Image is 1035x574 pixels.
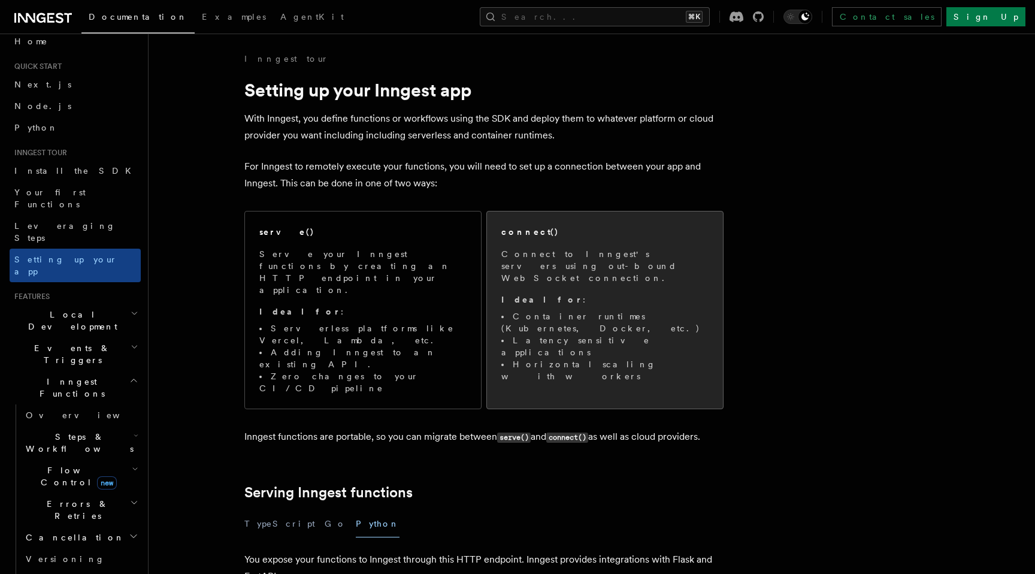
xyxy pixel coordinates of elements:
[195,4,273,32] a: Examples
[81,4,195,34] a: Documentation
[497,433,531,443] code: serve()
[10,371,141,404] button: Inngest Functions
[244,158,724,192] p: For Inngest to remotely execute your functions, you will need to set up a connection between your...
[259,307,341,316] strong: Ideal for
[686,11,703,23] kbd: ⌘K
[10,148,67,158] span: Inngest tour
[10,160,141,182] a: Install the SDK
[356,510,400,537] button: Python
[14,255,117,276] span: Setting up your app
[14,35,48,47] span: Home
[10,292,50,301] span: Features
[14,166,138,176] span: Install the SDK
[10,304,141,337] button: Local Development
[244,510,315,537] button: TypeScript
[325,510,346,537] button: Go
[10,182,141,215] a: Your first Functions
[21,460,141,493] button: Flow Controlnew
[501,358,709,382] li: Horizontal scaling with workers
[10,337,141,371] button: Events & Triggers
[202,12,266,22] span: Examples
[244,53,328,65] a: Inngest tour
[832,7,942,26] a: Contact sales
[21,548,141,570] a: Versioning
[501,334,709,358] li: Latency sensitive applications
[21,498,130,522] span: Errors & Retries
[259,346,467,370] li: Adding Inngest to an existing API.
[21,431,134,455] span: Steps & Workflows
[21,531,125,543] span: Cancellation
[14,123,58,132] span: Python
[480,7,710,26] button: Search...⌘K
[501,294,709,306] p: :
[21,426,141,460] button: Steps & Workflows
[10,342,131,366] span: Events & Triggers
[244,428,724,446] p: Inngest functions are portable, so you can migrate between and as well as cloud providers.
[21,527,141,548] button: Cancellation
[26,554,105,564] span: Versioning
[501,248,709,284] p: Connect to Inngest's servers using out-bound WebSocket connection.
[10,376,129,400] span: Inngest Functions
[501,310,709,334] li: Container runtimes (Kubernetes, Docker, etc.)
[244,110,724,144] p: With Inngest, you define functions or workflows using the SDK and deploy them to whatever platfor...
[244,79,724,101] h1: Setting up your Inngest app
[10,249,141,282] a: Setting up your app
[21,464,132,488] span: Flow Control
[21,493,141,527] button: Errors & Retries
[259,226,314,238] h2: serve()
[259,306,467,318] p: :
[280,12,344,22] span: AgentKit
[259,370,467,394] li: Zero changes to your CI/CD pipeline
[21,404,141,426] a: Overview
[10,62,62,71] span: Quick start
[10,309,131,333] span: Local Development
[244,211,482,409] a: serve()Serve your Inngest functions by creating an HTTP endpoint in your application.Ideal for:Se...
[10,74,141,95] a: Next.js
[10,215,141,249] a: Leveraging Steps
[97,476,117,490] span: new
[89,12,187,22] span: Documentation
[10,117,141,138] a: Python
[26,410,149,420] span: Overview
[501,295,583,304] strong: Ideal for
[259,248,467,296] p: Serve your Inngest functions by creating an HTTP endpoint in your application.
[546,433,588,443] code: connect()
[14,188,86,209] span: Your first Functions
[273,4,351,32] a: AgentKit
[14,221,116,243] span: Leveraging Steps
[783,10,812,24] button: Toggle dark mode
[10,95,141,117] a: Node.js
[14,80,71,89] span: Next.js
[244,484,413,501] a: Serving Inngest functions
[14,101,71,111] span: Node.js
[10,31,141,52] a: Home
[486,211,724,409] a: connect()Connect to Inngest's servers using out-bound WebSocket connection.Ideal for:Container ru...
[501,226,559,238] h2: connect()
[946,7,1025,26] a: Sign Up
[259,322,467,346] li: Serverless platforms like Vercel, Lambda, etc.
